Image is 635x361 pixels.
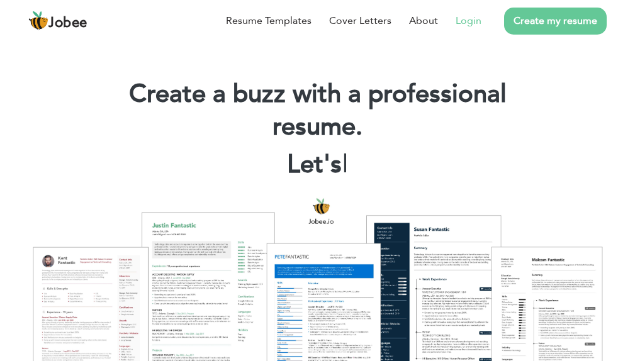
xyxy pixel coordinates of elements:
span: | [342,147,348,182]
h1: Create a buzz with a professional resume. [96,78,539,143]
a: Login [456,13,481,28]
a: Jobee [28,11,87,31]
a: About [409,13,438,28]
a: Cover Letters [329,13,391,28]
h2: Let's [96,148,539,181]
span: Jobee [48,16,87,30]
a: Create my resume [504,8,607,35]
a: Resume Templates [226,13,312,28]
img: jobee.io [28,11,48,31]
